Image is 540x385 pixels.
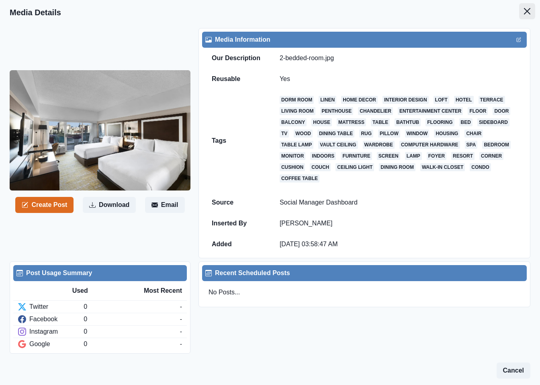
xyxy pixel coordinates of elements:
[341,96,378,104] a: home decor
[10,70,190,190] img: l3twmcmumraj0unurjlp
[180,339,182,349] div: -
[382,96,429,104] a: interior design
[341,152,372,160] a: furniture
[371,118,390,126] a: table
[470,163,491,171] a: condo
[319,96,336,104] a: linen
[335,163,374,171] a: ceiling light
[280,174,319,182] a: coffee table
[280,220,333,227] a: [PERSON_NAME]
[434,96,449,104] a: loft
[479,96,505,104] a: terrace
[379,163,415,171] a: dining room
[405,130,430,138] a: window
[280,163,305,171] a: cushion
[280,141,313,149] a: table lamp
[465,141,478,149] a: spa
[454,96,474,104] a: hotel
[363,141,395,149] a: wardrobe
[497,363,530,379] button: Cancel
[479,152,503,160] a: corner
[482,141,511,149] a: bedroom
[72,286,127,296] div: Used
[320,107,354,115] a: penthouse
[202,48,270,69] td: Our Description
[468,107,488,115] a: floor
[317,130,354,138] a: dining table
[83,197,136,213] button: Download
[451,152,475,160] a: resort
[84,302,180,312] div: 0
[205,268,524,278] div: Recent Scheduled Posts
[294,130,313,138] a: wood
[202,69,270,89] td: Reusable
[310,163,331,171] a: couch
[395,118,421,126] a: bathtub
[84,327,180,336] div: 0
[398,107,463,115] a: entertainment center
[84,314,180,324] div: 0
[205,35,524,45] div: Media Information
[18,327,84,336] div: Instagram
[399,141,460,149] a: computer hardware
[420,163,465,171] a: walk-in closet
[180,314,182,324] div: -
[280,96,314,104] a: dorm room
[202,281,527,304] div: No Posts...
[270,48,527,69] td: 2-bedded-room.jpg
[519,3,535,19] button: Close
[18,314,84,324] div: Facebook
[280,199,517,207] p: Social Manager Dashboard
[477,118,509,126] a: sideboard
[427,152,446,160] a: foyer
[280,107,315,115] a: living room
[493,107,510,115] a: door
[18,302,84,312] div: Twitter
[377,152,400,160] a: screen
[202,234,270,255] td: Added
[180,327,182,336] div: -
[358,107,393,115] a: chandelier
[280,118,307,126] a: balcony
[311,118,332,126] a: house
[425,118,454,126] a: flooring
[280,130,289,138] a: tv
[202,192,270,213] td: Source
[459,118,472,126] a: bed
[280,152,305,160] a: monitor
[202,213,270,234] td: Inserted By
[434,130,460,138] a: housing
[318,141,358,149] a: vault ceiling
[464,130,483,138] a: chair
[270,234,527,255] td: [DATE] 03:58:47 AM
[337,118,366,126] a: mattress
[310,152,336,160] a: indoors
[180,302,182,312] div: -
[16,268,184,278] div: Post Usage Summary
[514,35,524,45] button: Edit
[15,197,74,213] button: Create Post
[359,130,373,138] a: rug
[127,286,182,296] div: Most Recent
[202,89,270,192] td: Tags
[270,69,527,89] td: Yes
[18,339,84,349] div: Google
[405,152,422,160] a: lamp
[378,130,400,138] a: pillow
[84,339,180,349] div: 0
[145,197,185,213] button: Email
